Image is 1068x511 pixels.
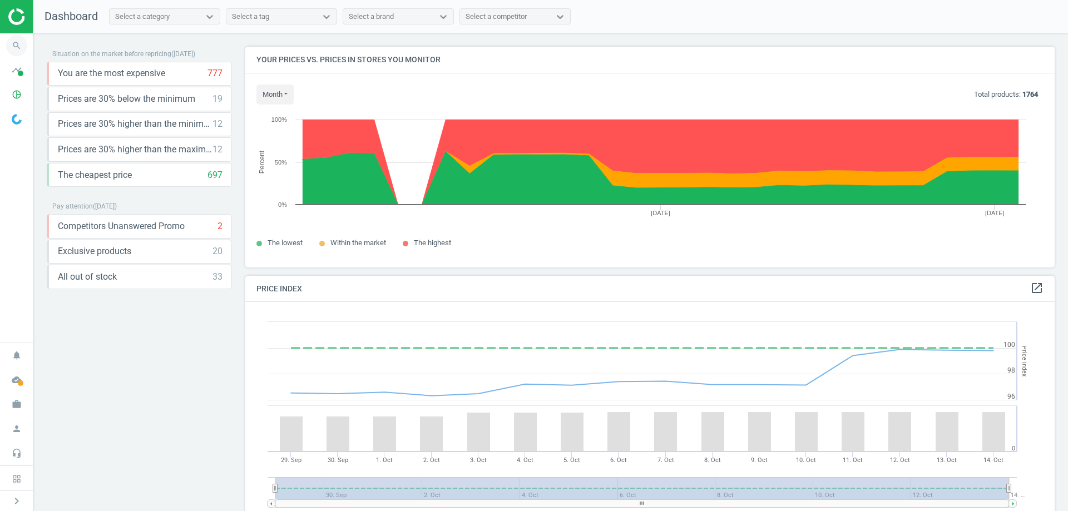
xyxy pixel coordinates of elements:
img: ajHJNr6hYgQAAAAASUVORK5CYII= [8,8,87,25]
i: open_in_new [1030,281,1044,295]
i: cloud_done [6,369,27,390]
tspan: 1. Oct [376,457,393,464]
i: notifications [6,345,27,366]
span: Pay attention [52,202,93,210]
span: You are the most expensive [58,67,165,80]
a: open_in_new [1030,281,1044,296]
tspan: 6. Oct [610,457,627,464]
span: Prices are 30% higher than the minimum [58,118,212,130]
span: The lowest [268,239,303,247]
span: Competitors Unanswered Promo [58,220,185,232]
tspan: 11. Oct [843,457,863,464]
i: work [6,394,27,415]
div: 12 [212,118,222,130]
button: chevron_right [3,494,31,508]
text: 98 [1007,366,1015,374]
tspan: 3. Oct [470,457,487,464]
tspan: 9. Oct [751,457,768,464]
tspan: Price Index [1021,346,1028,376]
tspan: [DATE] [651,210,670,216]
text: 50% [275,159,287,166]
span: The highest [414,239,451,247]
span: The cheapest price [58,169,132,181]
span: Prices are 30% below the minimum [58,93,195,105]
div: 12 [212,143,222,156]
div: 33 [212,271,222,283]
i: headset_mic [6,443,27,464]
div: 777 [207,67,222,80]
img: wGWNvw8QSZomAAAAABJRU5ErkJggg== [12,114,22,125]
tspan: [DATE] [985,210,1005,216]
span: Prices are 30% higher than the maximal [58,143,212,156]
tspan: 12. Oct [890,457,910,464]
text: 100% [271,116,287,123]
tspan: 10. Oct [796,457,816,464]
h4: Your prices vs. prices in stores you monitor [245,47,1055,73]
span: Dashboard [44,9,98,23]
tspan: 5. Oct [563,457,580,464]
p: Total products: [974,90,1038,100]
span: Situation on the market before repricing [52,50,171,58]
div: 20 [212,245,222,257]
text: 96 [1007,393,1015,400]
i: search [6,35,27,56]
i: person [6,418,27,439]
span: ( [DATE] ) [171,50,195,58]
tspan: 8. Oct [704,457,721,464]
i: timeline [6,59,27,81]
text: 100 [1003,341,1015,349]
tspan: 14. Oct [983,457,1003,464]
tspan: Percent [258,150,266,173]
span: Exclusive products [58,245,131,257]
span: ( [DATE] ) [93,202,117,210]
div: Select a category [115,12,170,22]
button: month [256,85,294,105]
i: chevron_right [10,494,23,508]
div: 19 [212,93,222,105]
i: pie_chart_outlined [6,84,27,105]
div: Select a tag [232,12,269,22]
div: Select a brand [349,12,394,22]
span: Within the market [330,239,386,247]
span: All out of stock [58,271,117,283]
tspan: 29. Sep [281,457,301,464]
text: 0% [278,201,287,208]
tspan: 30. Sep [328,457,348,464]
div: Select a competitor [466,12,527,22]
tspan: 14. … [1011,492,1025,499]
h4: Price Index [245,276,1055,302]
text: 0 [1012,445,1015,452]
tspan: 4. Oct [517,457,533,464]
tspan: 2. Oct [423,457,440,464]
b: 1764 [1022,90,1038,98]
tspan: 7. Oct [657,457,674,464]
div: 697 [207,169,222,181]
tspan: 13. Oct [937,457,957,464]
div: 2 [217,220,222,232]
